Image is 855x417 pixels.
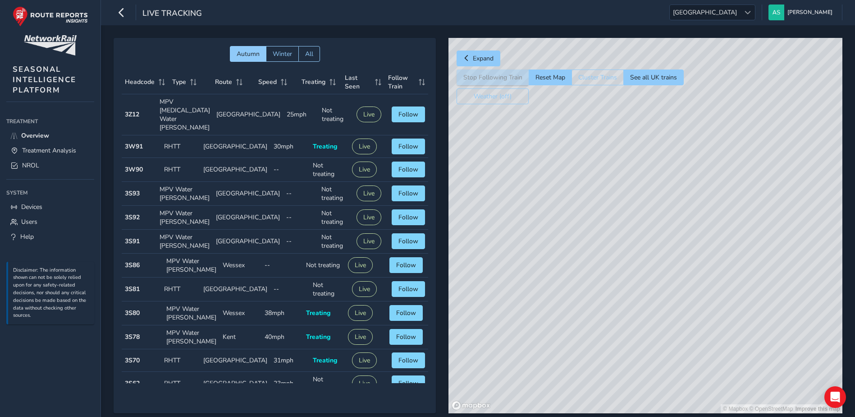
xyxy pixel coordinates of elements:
span: Route [215,78,232,86]
td: -- [283,206,318,230]
button: Live [348,329,373,345]
button: [PERSON_NAME] [768,5,836,20]
span: Follow [398,165,418,174]
td: [GEOGRAPHIC_DATA] [213,206,283,230]
td: MPV Water [PERSON_NAME] [163,301,219,325]
div: Open Intercom Messenger [824,386,846,408]
span: SEASONAL INTELLIGENCE PLATFORM [13,64,76,95]
td: [GEOGRAPHIC_DATA] [213,230,283,254]
td: MPV Water [PERSON_NAME] [163,254,219,278]
span: Follow [396,261,416,269]
span: Treating [313,356,337,365]
td: 25mph [283,94,319,135]
span: All [305,50,313,58]
strong: 3S70 [125,356,140,365]
td: Not treating [303,254,345,278]
span: Follow [398,285,418,293]
span: Live Tracking [142,8,202,20]
span: Follow [398,356,418,365]
td: RHTT [161,372,200,396]
span: Autumn [237,50,260,58]
td: Not treating [318,182,353,206]
td: 23mph [270,372,310,396]
span: Speed [258,78,277,86]
td: Kent [219,325,261,349]
button: See all UK trains [623,69,684,85]
td: Not treating [310,158,349,182]
button: Follow [392,162,425,177]
td: [GEOGRAPHIC_DATA] [213,182,283,206]
img: rr logo [13,6,88,27]
span: Treating [306,333,330,341]
td: MPV Water [PERSON_NAME] [156,182,213,206]
strong: 3S81 [125,285,140,293]
strong: 3S62 [125,379,140,388]
td: [GEOGRAPHIC_DATA] [200,372,270,396]
button: Live [357,233,381,249]
span: Type [172,78,186,86]
img: diamond-layout [768,5,784,20]
span: Treating [306,309,330,317]
p: Disclaimer: The information shown can not be solely relied upon for any safety-related decisions,... [13,267,90,320]
span: Help [20,232,34,241]
button: Follow [389,305,423,321]
span: [GEOGRAPHIC_DATA] [670,5,740,20]
td: MPV Water [PERSON_NAME] [156,206,213,230]
button: Live [352,352,377,368]
button: Follow [392,185,425,201]
button: Autumn [230,46,266,62]
strong: 3S92 [125,213,140,222]
td: [GEOGRAPHIC_DATA] [200,278,270,301]
a: Devices [6,199,94,214]
strong: 3S93 [125,189,140,198]
td: MPV Water [PERSON_NAME] [163,325,219,349]
td: 31mph [270,349,310,372]
button: Follow [392,281,425,297]
span: Follow [398,379,418,388]
strong: 3S86 [125,261,140,269]
strong: 3S91 [125,237,140,246]
button: Follow [392,139,425,154]
span: Treatment Analysis [22,146,76,155]
span: Follow [398,189,418,198]
td: 30mph [270,135,310,158]
td: Not treating [318,230,353,254]
span: Winter [273,50,292,58]
td: RHTT [161,349,200,372]
td: Not treating [310,372,349,396]
a: NROL [6,158,94,173]
strong: 3W90 [125,165,143,174]
button: Live [352,139,377,154]
span: Headcode [125,78,155,86]
button: Follow [392,107,425,122]
div: Treatment [6,115,94,128]
td: [GEOGRAPHIC_DATA] [200,158,270,182]
span: Overview [21,131,49,140]
td: RHTT [161,158,200,182]
span: Treating [313,142,337,151]
td: RHTT [161,135,200,158]
span: Follow [398,213,418,222]
a: Help [6,229,94,244]
button: Winter [266,46,298,62]
button: Weather (off) [457,88,529,104]
span: NROL [22,161,39,170]
button: Live [348,257,373,273]
button: Cluster Trains [572,69,623,85]
span: Follow [396,333,416,341]
td: 38mph [261,301,303,325]
button: Reset Map [529,69,572,85]
td: Wessex [219,254,261,278]
button: Expand [457,51,500,66]
button: Live [357,209,381,225]
button: Follow [392,209,425,225]
button: Live [352,375,377,391]
td: Not treating [318,206,353,230]
span: [PERSON_NAME] [787,5,832,20]
td: [GEOGRAPHIC_DATA] [213,94,283,135]
td: MPV [MEDICAL_DATA] Water [PERSON_NAME] [156,94,213,135]
button: Live [352,281,377,297]
td: Wessex [219,301,261,325]
a: Treatment Analysis [6,143,94,158]
a: Users [6,214,94,229]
